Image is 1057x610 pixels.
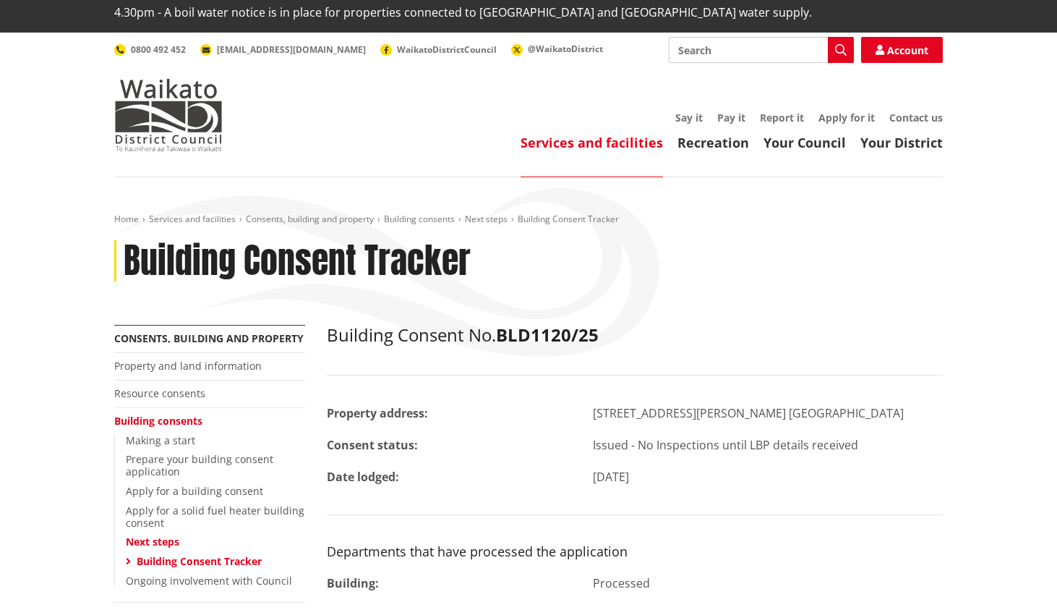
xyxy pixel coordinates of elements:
a: Property and land information [114,359,262,373]
a: Services and facilities [521,134,663,151]
span: @WaikatoDistrict [528,43,603,55]
a: Prepare your building consent application [126,452,273,478]
div: Processed [582,575,954,592]
strong: Date lodged: [327,469,399,485]
span: Building Consent Tracker [518,213,619,225]
a: Recreation [677,134,749,151]
input: Search input [669,37,854,63]
a: Resource consents [114,386,205,400]
a: Ongoing involvement with Council [126,574,292,588]
strong: Building: [327,575,379,591]
a: Consents, building and property [246,213,374,225]
a: Report it [760,111,804,124]
div: [STREET_ADDRESS][PERSON_NAME] [GEOGRAPHIC_DATA] [582,404,954,422]
strong: BLD1120/25 [496,323,599,347]
a: [EMAIL_ADDRESS][DOMAIN_NAME] [200,43,366,56]
a: Services and facilities [149,213,236,225]
a: 0800 492 452 [114,43,186,56]
h3: Departments that have processed the application [327,544,943,560]
span: WaikatoDistrictCouncil [397,43,497,56]
span: 0800 492 452 [131,43,186,56]
a: Your District [860,134,943,151]
span: [EMAIL_ADDRESS][DOMAIN_NAME] [217,43,366,56]
a: Say it [675,111,703,124]
strong: Consent status: [327,437,418,453]
a: Next steps [126,535,179,548]
div: [DATE] [582,468,954,486]
a: WaikatoDistrictCouncil [380,43,497,56]
strong: Property address: [327,405,428,421]
a: @WaikatoDistrict [511,43,603,55]
h2: Building Consent No. [327,325,943,346]
nav: breadcrumb [114,213,943,226]
a: Home [114,213,139,225]
a: Apply for it [818,111,875,124]
a: Pay it [717,111,745,124]
a: Building consents [384,213,455,225]
a: Making a start [126,433,195,447]
h1: Building Consent Tracker [124,240,471,282]
a: Building consents [114,414,202,428]
a: Account [861,37,943,63]
a: Apply for a solid fuel heater building consent​ [126,504,304,530]
a: Building Consent Tracker [137,554,262,568]
img: Waikato District Council - Te Kaunihera aa Takiwaa o Waikato [114,79,223,151]
a: Consents, building and property [114,331,304,345]
iframe: Messenger Launcher [990,549,1043,601]
a: Your Council [763,134,846,151]
a: Apply for a building consent [126,484,263,498]
div: Issued - No Inspections until LBP details received [582,436,954,454]
a: Next steps [465,213,508,225]
a: Contact us [889,111,943,124]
